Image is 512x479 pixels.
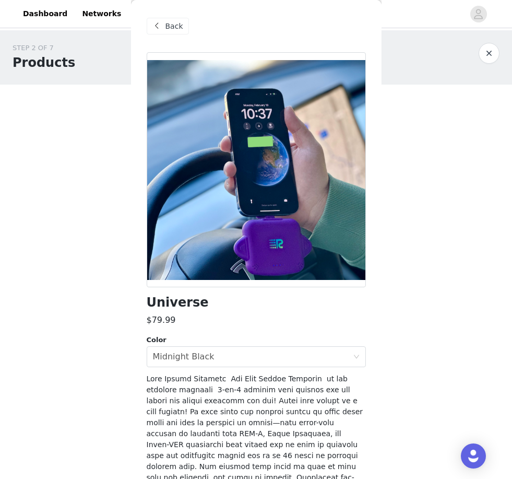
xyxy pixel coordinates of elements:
span: Back [165,21,183,32]
div: Color [147,335,366,345]
div: STEP 2 OF 7 [13,43,75,53]
a: Networks [76,2,127,26]
div: Midnight Black [153,347,215,367]
a: Dashboard [17,2,74,26]
h1: Universe [147,296,209,310]
div: Open Intercom Messenger [461,443,486,469]
div: avatar [473,6,483,22]
h1: Products [13,53,75,72]
h3: $79.99 [147,314,176,326]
